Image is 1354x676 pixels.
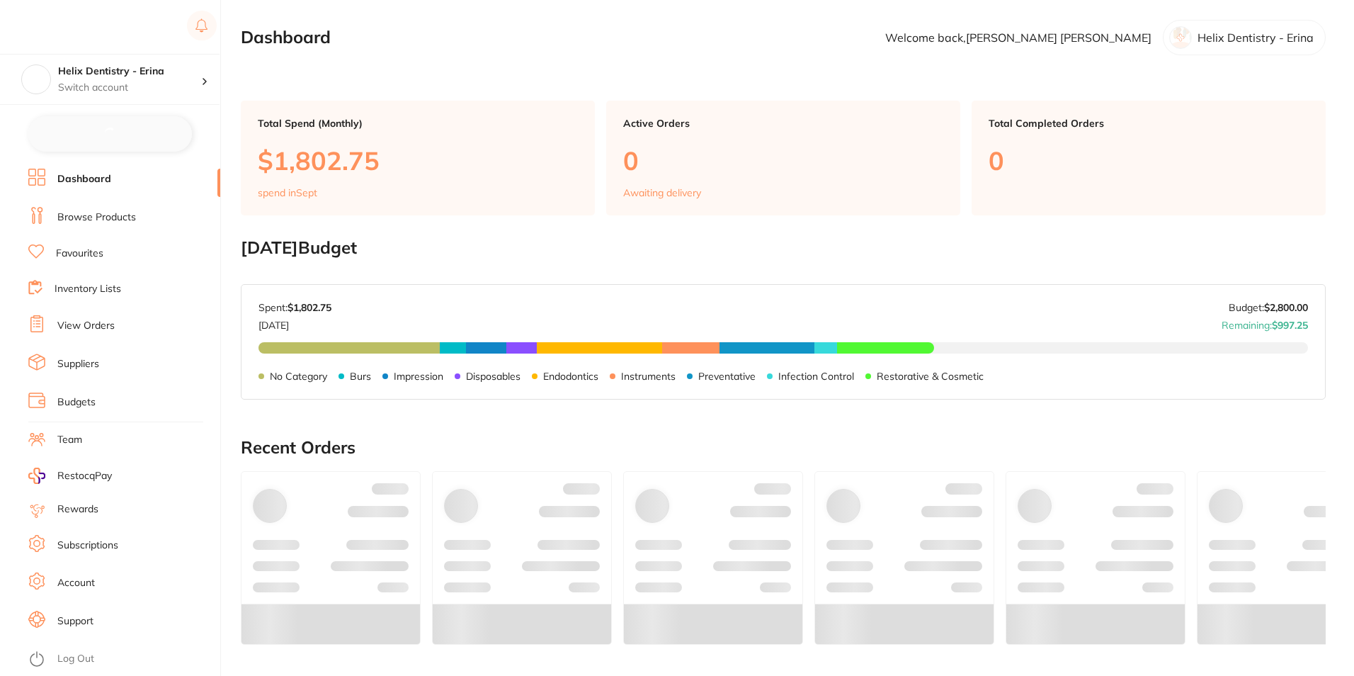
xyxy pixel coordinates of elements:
[394,371,443,382] p: Impression
[877,371,984,382] p: Restorative & Cosmetic
[972,101,1326,215] a: Total Completed Orders0
[57,614,93,629] a: Support
[58,81,201,95] p: Switch account
[1264,301,1308,314] strong: $2,800.00
[57,469,112,483] span: RestocqPay
[241,28,331,47] h2: Dashboard
[57,576,95,590] a: Account
[623,187,701,198] p: Awaiting delivery
[57,502,98,517] a: Rewards
[258,146,578,175] p: $1,802.75
[258,187,317,198] p: spend in Sept
[258,314,331,331] p: [DATE]
[28,468,45,484] img: RestocqPay
[57,210,136,225] a: Browse Products
[57,357,99,371] a: Suppliers
[1222,314,1308,331] p: Remaining:
[57,539,118,553] a: Subscriptions
[22,65,50,94] img: Helix Dentistry - Erina
[57,172,111,186] a: Dashboard
[58,64,201,79] h4: Helix Dentistry - Erina
[241,238,1326,258] h2: [DATE] Budget
[606,101,960,215] a: Active Orders0Awaiting delivery
[543,371,598,382] p: Endodontics
[28,468,112,484] a: RestocqPay
[350,371,371,382] p: Burs
[885,31,1151,44] p: Welcome back, [PERSON_NAME] [PERSON_NAME]
[28,648,216,671] button: Log Out
[1229,302,1308,313] p: Budget:
[1272,319,1308,332] strong: $997.25
[270,371,327,382] p: No Category
[56,247,103,261] a: Favourites
[241,101,595,215] a: Total Spend (Monthly)$1,802.75spend inSept
[989,118,1309,129] p: Total Completed Orders
[57,652,94,666] a: Log Out
[28,11,119,43] a: Restocq Logo
[258,302,331,313] p: Spent:
[57,433,82,447] a: Team
[1197,31,1314,44] p: Helix Dentistry - Erina
[57,395,96,410] a: Budgets
[241,438,1326,458] h2: Recent Orders
[623,118,943,129] p: Active Orders
[466,371,520,382] p: Disposables
[778,371,854,382] p: Infection Control
[698,371,756,382] p: Preventative
[621,371,676,382] p: Instruments
[28,18,119,35] img: Restocq Logo
[55,282,121,296] a: Inventory Lists
[989,146,1309,175] p: 0
[288,301,331,314] strong: $1,802.75
[623,146,943,175] p: 0
[258,118,578,129] p: Total Spend (Monthly)
[57,319,115,333] a: View Orders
